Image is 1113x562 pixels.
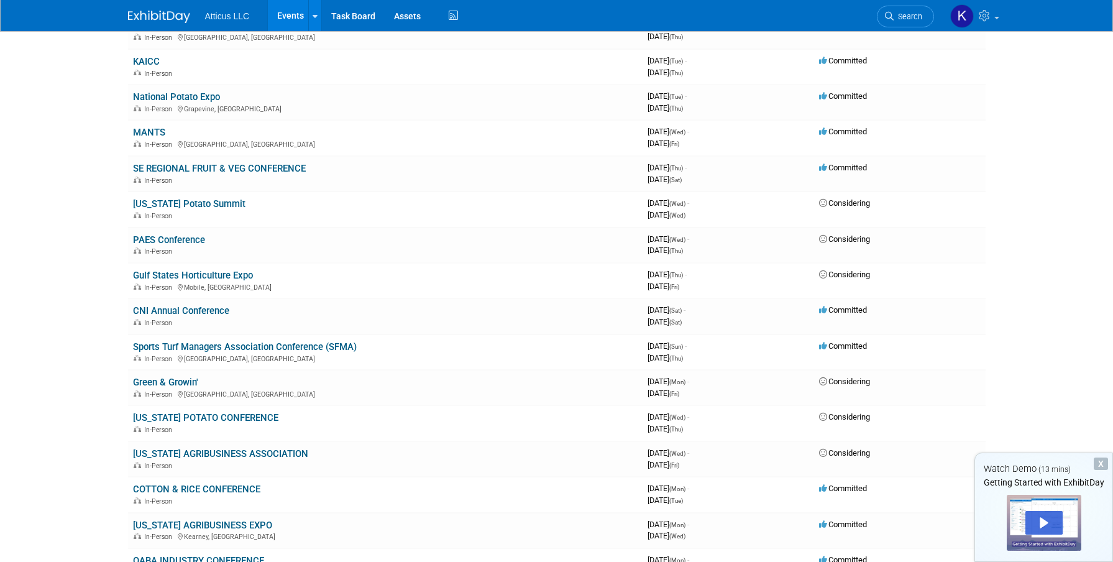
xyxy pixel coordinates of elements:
[669,414,685,421] span: (Wed)
[669,272,683,279] span: (Thu)
[134,283,141,290] img: In-Person Event
[669,93,683,100] span: (Tue)
[133,270,253,281] a: Gulf States Horticulture Expo
[648,495,683,505] span: [DATE]
[950,4,974,28] img: Kathryn Conrad
[975,463,1112,476] div: Watch Demo
[133,198,245,210] a: [US_STATE] Potato Summit
[648,175,682,184] span: [DATE]
[133,448,308,459] a: [US_STATE] AGRIBUSINESS ASSOCIATION
[819,412,870,421] span: Considering
[144,177,176,185] span: In-Person
[134,247,141,254] img: In-Person Event
[144,247,176,256] span: In-Person
[819,270,870,279] span: Considering
[648,531,685,540] span: [DATE]
[134,497,141,504] img: In-Person Event
[144,70,176,78] span: In-Person
[144,390,176,398] span: In-Person
[144,497,176,505] span: In-Person
[669,247,683,254] span: (Thu)
[687,448,689,458] span: -
[133,341,357,352] a: Sports Turf Managers Association Conference (SFMA)
[669,34,683,40] span: (Thu)
[669,200,685,207] span: (Wed)
[648,448,689,458] span: [DATE]
[687,127,689,136] span: -
[669,165,683,172] span: (Thu)
[819,520,867,529] span: Committed
[133,32,638,42] div: [GEOGRAPHIC_DATA], [GEOGRAPHIC_DATA]
[819,484,867,493] span: Committed
[669,212,685,219] span: (Wed)
[669,355,683,362] span: (Thu)
[1094,458,1108,470] div: Dismiss
[648,103,683,113] span: [DATE]
[687,198,689,208] span: -
[134,319,141,325] img: In-Person Event
[648,270,687,279] span: [DATE]
[687,484,689,493] span: -
[669,70,683,76] span: (Thu)
[669,462,679,469] span: (Fri)
[144,105,176,113] span: In-Person
[669,426,683,433] span: (Thu)
[894,12,922,21] span: Search
[1038,465,1071,474] span: (13 mins)
[133,353,638,363] div: [GEOGRAPHIC_DATA], [GEOGRAPHIC_DATA]
[648,460,679,469] span: [DATE]
[685,270,687,279] span: -
[648,424,683,433] span: [DATE]
[648,389,679,398] span: [DATE]
[687,520,689,529] span: -
[687,377,689,386] span: -
[687,412,689,421] span: -
[134,390,141,397] img: In-Person Event
[669,343,683,350] span: (Sun)
[133,139,638,149] div: [GEOGRAPHIC_DATA], [GEOGRAPHIC_DATA]
[133,163,306,174] a: SE REGIONAL FRUIT & VEG CONFERENCE
[687,234,689,244] span: -
[819,234,870,244] span: Considering
[648,32,683,41] span: [DATE]
[144,355,176,363] span: In-Person
[1025,511,1063,535] div: Play
[819,305,867,315] span: Committed
[648,127,689,136] span: [DATE]
[144,34,176,42] span: In-Person
[669,105,683,112] span: (Thu)
[128,11,190,23] img: ExhibitDay
[648,412,689,421] span: [DATE]
[648,246,683,255] span: [DATE]
[134,70,141,76] img: In-Person Event
[648,163,687,172] span: [DATE]
[134,34,141,40] img: In-Person Event
[133,103,638,113] div: Grapevine, [GEOGRAPHIC_DATA]
[819,56,867,65] span: Committed
[648,520,689,529] span: [DATE]
[205,11,250,21] span: Atticus LLC
[144,319,176,327] span: In-Person
[133,127,165,138] a: MANTS
[648,68,683,77] span: [DATE]
[877,6,934,27] a: Search
[819,163,867,172] span: Committed
[648,210,685,219] span: [DATE]
[685,163,687,172] span: -
[134,177,141,183] img: In-Person Event
[669,497,683,504] span: (Tue)
[669,177,682,183] span: (Sat)
[133,412,278,423] a: [US_STATE] POTATO CONFERENCE
[819,377,870,386] span: Considering
[144,462,176,470] span: In-Person
[669,58,683,65] span: (Tue)
[133,520,272,531] a: [US_STATE] AGRIBUSINESS EXPO
[819,91,867,101] span: Committed
[134,426,141,432] img: In-Person Event
[684,305,685,315] span: -
[669,283,679,290] span: (Fri)
[819,341,867,351] span: Committed
[669,307,682,314] span: (Sat)
[648,139,679,148] span: [DATE]
[669,236,685,243] span: (Wed)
